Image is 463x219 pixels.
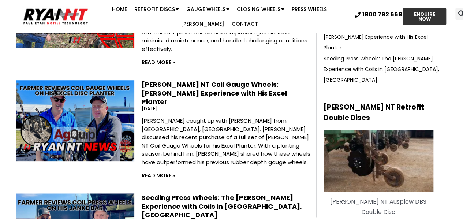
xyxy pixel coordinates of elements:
p: [PERSON_NAME] caught up with [PERSON_NAME] from [GEOGRAPHIC_DATA], [GEOGRAPHIC_DATA]. [PERSON_NAM... [142,117,312,166]
span: 1800 792 668 [362,12,402,18]
a: Contact [228,16,262,31]
a: Read more about RYAN NT Coil Gauge Wheels: Toby Croker’s Experience with His Excel Planter [142,172,175,179]
a: Press Wheels [288,2,331,16]
span: ENQUIRE NOW [410,12,440,21]
a: Closing Wheels [233,2,288,16]
a: Excel planter gauge wheels on a john deere [16,80,134,181]
a: Retrofit Discs [131,2,183,16]
a: Gauge Wheels [183,2,233,16]
img: Ryan NT logo [22,6,90,27]
h2: [PERSON_NAME] NT Retrofit Double Discs [324,102,444,123]
a: Home [108,2,131,16]
img: Ryan NT Retrofit Double Discs [324,130,433,192]
a: [PERSON_NAME] [177,16,228,31]
a: [PERSON_NAME] NT Coil Gauge Wheels: [PERSON_NAME] Experience with His Excel Planter [142,80,287,106]
nav: Menu [90,2,349,31]
a: [PERSON_NAME] NT Coil Gauge Wheels: [PERSON_NAME] Experience with His Excel Planter [324,23,428,51]
a: ENQUIRE NOW [403,8,446,25]
a: Seeding Press Wheels: The [PERSON_NAME] Experience with Coils in [GEOGRAPHIC_DATA], [GEOGRAPHIC_D... [324,55,439,83]
img: Excel planter gauge wheels on a john deere [2,80,147,162]
figcaption: [PERSON_NAME] NT Ausplow DBS Double Disc [324,197,433,217]
a: Read more about RYAN NT Coil Press Wheels: Scott Keast’s Experience with Aftermarket Press Wheels [142,59,175,66]
a: 1800 792 668 [355,12,402,18]
span: [DATE] [142,105,158,112]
